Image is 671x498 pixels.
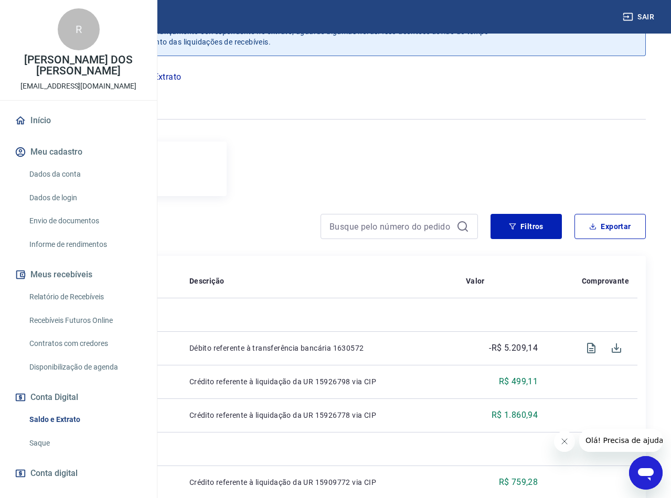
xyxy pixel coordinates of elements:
p: [PERSON_NAME] DOS [PERSON_NAME] [8,55,148,77]
button: Meus recebíveis [13,263,144,286]
p: Débito referente à transferência bancária 1630572 [189,343,449,353]
p: Crédito referente à liquidação da UR 15909772 via CIP [189,477,449,488]
iframe: Fechar mensagem [554,431,575,452]
span: Download [604,335,629,361]
button: Meu cadastro [13,140,144,164]
span: Olá! Precisa de ajuda? [6,7,88,16]
a: Disponibilização de agenda [25,356,144,378]
a: Saque [25,432,144,454]
a: Dados de login [25,187,144,209]
button: Exportar [574,214,646,239]
a: Relatório de Recebíveis [25,286,144,308]
span: Conta digital [30,466,78,481]
p: -R$ 5.209,14 [489,342,538,354]
a: Saldo e Extrato [25,409,144,430]
p: Se o saldo aumentar sem um lançamento correspondente no extrato, aguarde algumas horas. Isso acon... [57,26,489,47]
a: Contratos com credores [25,333,144,354]
p: Descrição [189,276,225,286]
button: Filtros [491,214,562,239]
p: R$ 1.860,94 [492,409,538,421]
p: Crédito referente à liquidação da UR 15926798 via CIP [189,376,449,387]
p: R$ 499,11 [499,375,538,388]
input: Busque pelo número do pedido [329,219,452,234]
p: [EMAIL_ADDRESS][DOMAIN_NAME] [20,81,136,92]
a: Conta digital [13,462,144,485]
button: Conta Digital [13,386,144,409]
p: Comprovante [582,276,629,286]
a: Recebíveis Futuros Online [25,310,144,331]
span: Visualizar [579,335,604,361]
button: Sair [621,7,658,27]
a: Envio de documentos [25,210,144,232]
div: R [58,8,100,50]
p: Crédito referente à liquidação da UR 15926778 via CIP [189,410,449,420]
h4: Extrato [25,218,308,239]
p: Valor [466,276,485,286]
p: R$ 759,28 [499,476,538,489]
iframe: Mensagem da empresa [579,429,663,452]
iframe: Botão para abrir a janela de mensagens [629,456,663,490]
a: Início [13,109,144,132]
a: Informe de rendimentos [25,234,144,255]
a: Dados da conta [25,164,144,185]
